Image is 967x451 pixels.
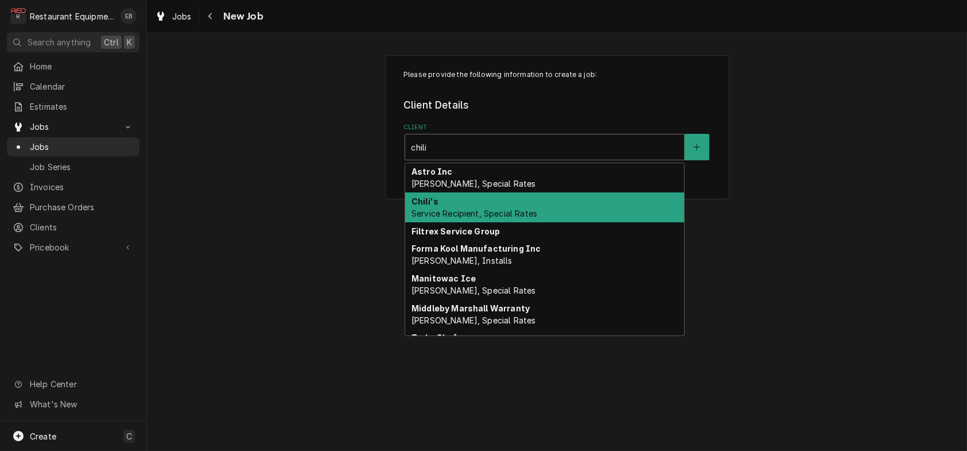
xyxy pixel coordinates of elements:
div: R [10,8,26,24]
div: Restaurant Equipment Diagnostics [30,10,114,22]
span: [PERSON_NAME], Special Rates [411,315,535,325]
a: Jobs [7,137,139,156]
p: Please provide the following information to create a job: [403,70,710,80]
strong: Forma Kool Manufacturing Inc [411,244,541,253]
span: Jobs [30,141,134,153]
svg: Create New Client [693,143,700,151]
span: Service Recipient, Special Rates [411,209,537,218]
span: What's New [30,398,133,410]
span: Jobs [172,10,192,22]
span: [PERSON_NAME], Special Rates [411,286,535,295]
span: Home [30,60,134,72]
div: Job Create/Update Form [403,70,710,160]
a: Go to What's New [7,395,139,414]
span: Create [30,431,56,441]
div: EB [121,8,137,24]
strong: Astro Inc [411,167,452,176]
div: Client [403,123,710,160]
a: Go to Pricebook [7,238,139,257]
span: [PERSON_NAME], Installs [411,256,512,265]
a: Calendar [7,77,139,96]
span: [PERSON_NAME], Special Rates [411,179,535,188]
span: K [127,36,132,48]
span: Pricebook [30,241,116,253]
a: Estimates [7,97,139,116]
strong: Filtrex Service Group [411,226,500,236]
span: Clients [30,221,134,233]
a: Home [7,57,139,76]
span: Jobs [30,121,116,133]
span: Calendar [30,80,134,92]
a: Job Series [7,157,139,176]
button: Navigate back [201,7,220,25]
span: Search anything [28,36,91,48]
legend: Client Details [403,98,710,113]
button: Search anythingCtrlK [7,32,139,52]
button: Create New Client [685,134,709,160]
strong: TurboChef [411,333,457,342]
a: Jobs [150,7,196,26]
span: Estimates [30,101,134,113]
span: Job Series [30,161,134,173]
span: Ctrl [104,36,119,48]
div: Restaurant Equipment Diagnostics's Avatar [10,8,26,24]
a: Go to Help Center [7,375,139,394]
a: Purchase Orders [7,198,139,217]
a: Invoices [7,178,139,196]
span: Purchase Orders [30,201,134,213]
strong: Middleby Marshall Warranty [411,303,530,313]
a: Go to Jobs [7,117,139,136]
strong: Chili's [411,196,438,206]
strong: Manitowac Ice [411,273,476,283]
span: New Job [220,9,263,24]
div: Job Create/Update [385,55,729,199]
span: Help Center [30,378,133,390]
span: Invoices [30,181,134,193]
div: Emily Bird's Avatar [121,8,137,24]
span: C [126,430,132,442]
label: Client [403,123,710,132]
a: Clients [7,218,139,237]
